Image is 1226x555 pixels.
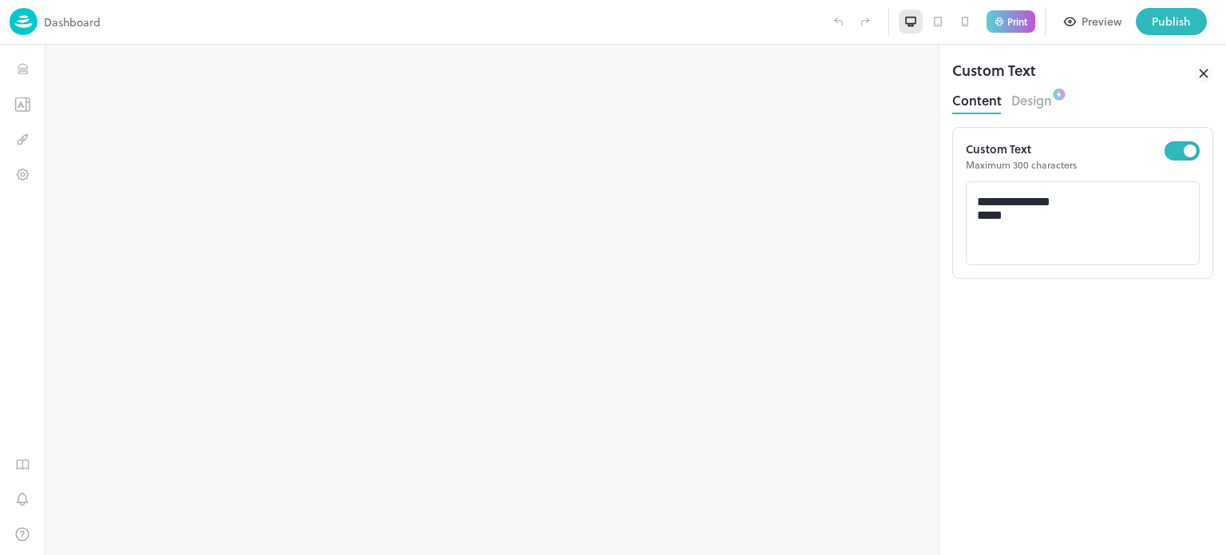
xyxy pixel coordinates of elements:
p: Dashboard [44,14,101,30]
div: Publish [1152,13,1191,30]
div: Custom Text [952,59,1036,88]
img: logo-86c26b7e.jpg [10,8,38,35]
p: Maximum 300 characters [966,157,1165,172]
button: Content [952,88,1002,109]
button: Publish [1136,8,1207,35]
div: Preview [1082,13,1121,30]
label: Undo (Ctrl + Z) [825,8,852,35]
button: Design [1011,88,1052,109]
p: Custom Text [966,141,1165,157]
button: Preview [1055,8,1131,35]
p: Print [1007,17,1027,26]
label: Redo (Ctrl + Y) [852,8,879,35]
